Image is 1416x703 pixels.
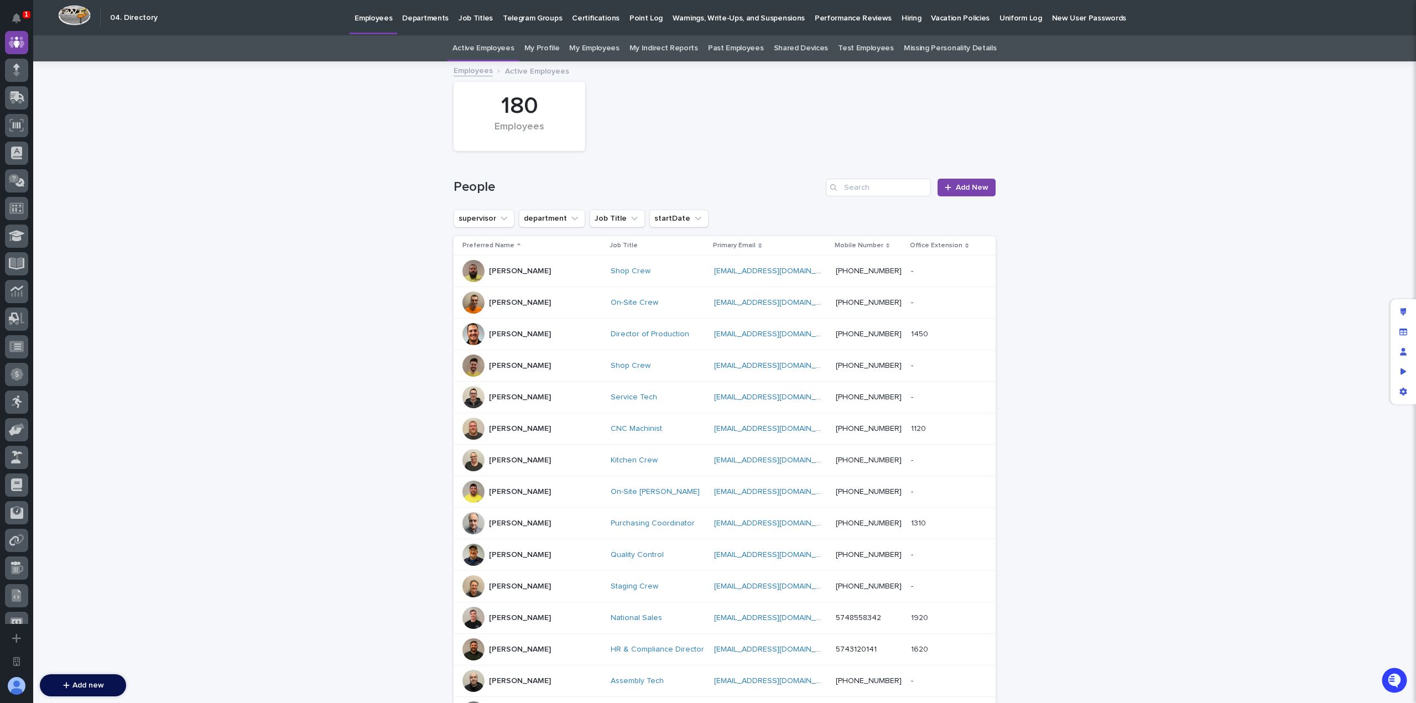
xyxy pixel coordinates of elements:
[611,424,662,434] a: CNC Machinist
[22,178,60,189] span: Help Docs
[836,677,902,685] a: [PHONE_NUMBER]
[489,487,551,497] p: [PERSON_NAME]
[5,627,28,650] button: Add a new app...
[1393,362,1413,382] div: Preview as
[1393,302,1413,322] div: Edit layout
[110,13,158,23] h2: 04. Directory
[454,256,996,287] tr: [PERSON_NAME]Shop Crew [EMAIL_ADDRESS][DOMAIN_NAME] [PHONE_NUMBER]--
[454,476,996,508] tr: [PERSON_NAME]On-Site [PERSON_NAME] [EMAIL_ADDRESS][DOMAIN_NAME] [PHONE_NUMBER]--
[714,677,839,685] a: [EMAIL_ADDRESS][DOMAIN_NAME]
[629,35,698,61] a: My Indirect Reports
[611,361,650,371] a: Shop Crew
[714,425,839,433] a: [EMAIL_ADDRESS][DOMAIN_NAME]
[836,425,902,433] a: [PHONE_NUMBER]
[836,519,902,527] a: [PHONE_NUMBER]
[489,298,551,308] p: [PERSON_NAME]
[11,61,201,79] p: How can we help?
[11,179,20,188] div: 📖
[14,13,28,31] div: Notifications1
[110,205,134,213] span: Pylon
[910,239,962,252] p: Office Extension
[489,676,551,686] p: [PERSON_NAME]
[5,650,28,673] button: Open workspace settings
[836,456,902,464] a: [PHONE_NUMBER]
[911,485,915,497] p: -
[454,350,996,382] tr: [PERSON_NAME]Shop Crew [EMAIL_ADDRESS][DOMAIN_NAME] [PHONE_NUMBER]--
[911,517,928,528] p: 1310
[489,645,551,654] p: [PERSON_NAME]
[714,551,839,559] a: [EMAIL_ADDRESS][DOMAIN_NAME]
[472,92,566,120] div: 180
[774,35,829,61] a: Shared Devices
[714,614,839,622] a: [EMAIL_ADDRESS][DOMAIN_NAME]
[38,134,140,143] div: We're available if you need us!
[911,611,930,623] p: 1920
[11,123,31,143] img: 1736555164131-43832dd5-751b-4058-ba23-39d91318e5a0
[836,299,902,306] a: [PHONE_NUMBER]
[489,456,551,465] p: [PERSON_NAME]
[714,362,839,369] a: [EMAIL_ADDRESS][DOMAIN_NAME]
[911,359,915,371] p: -
[708,35,764,61] a: Past Employees
[489,582,551,591] p: [PERSON_NAME]
[29,88,183,100] input: Clear
[454,210,514,227] button: supervisor
[611,582,658,591] a: Staging Crew
[452,35,514,61] a: Active Employees
[7,173,65,193] a: 📖Help Docs
[911,296,915,308] p: -
[611,676,664,686] a: Assembly Tech
[836,393,902,401] a: [PHONE_NUMBER]
[454,665,996,697] tr: [PERSON_NAME]Assembly Tech [EMAIL_ADDRESS][DOMAIN_NAME] [PHONE_NUMBER]--
[524,35,560,61] a: My Profile
[713,239,756,252] p: Primary Email
[611,645,704,654] a: HR & Compliance Director
[1381,666,1410,696] iframe: Open customer support
[489,267,551,276] p: [PERSON_NAME]
[611,267,650,276] a: Shop Crew
[836,582,902,590] a: [PHONE_NUMBER]
[611,298,658,308] a: On-Site Crew
[11,44,201,61] p: Welcome 👋
[836,614,881,622] a: 5748558342
[826,179,931,196] input: Search
[590,210,645,227] button: Job Title
[611,330,689,339] a: Director of Production
[489,393,551,402] p: [PERSON_NAME]
[24,11,28,18] p: 1
[904,35,997,61] a: Missing Personality Details
[611,456,658,465] a: Kitchen Crew
[911,327,930,339] p: 1450
[611,613,662,623] a: National Sales
[454,319,996,350] tr: [PERSON_NAME]Director of Production [EMAIL_ADDRESS][DOMAIN_NAME] [PHONE_NUMBER]14501450
[454,508,996,539] tr: [PERSON_NAME]Purchasing Coordinator [EMAIL_ADDRESS][DOMAIN_NAME] [PHONE_NUMBER]13101310
[611,487,700,497] a: On-Site [PERSON_NAME]
[610,239,638,252] p: Job Title
[911,422,928,434] p: 1120
[454,445,996,476] tr: [PERSON_NAME]Kitchen Crew [EMAIL_ADDRESS][DOMAIN_NAME] [PHONE_NUMBER]--
[714,330,839,338] a: [EMAIL_ADDRESS][DOMAIN_NAME]
[454,634,996,665] tr: [PERSON_NAME]HR & Compliance Director [EMAIL_ADDRESS][DOMAIN_NAME] 574312014116201620
[38,123,181,134] div: Start new chat
[836,362,902,369] a: [PHONE_NUMBER]
[489,361,551,371] p: [PERSON_NAME]
[454,413,996,445] tr: [PERSON_NAME]CNC Machinist [EMAIL_ADDRESS][DOMAIN_NAME] [PHONE_NUMBER]11201120
[505,64,569,76] p: Active Employees
[454,539,996,571] tr: [PERSON_NAME]Quality Control [EMAIL_ADDRESS][DOMAIN_NAME] [PHONE_NUMBER]--
[611,550,664,560] a: Quality Control
[454,179,821,195] h1: People
[489,613,551,623] p: [PERSON_NAME]
[911,643,930,654] p: 1620
[454,64,493,76] a: Employees
[188,126,201,139] button: Start new chat
[5,7,28,30] button: Notifications
[836,645,877,653] a: 5743120141
[58,5,91,25] img: Workspace Logo
[462,239,514,252] p: Preferred Name
[714,393,839,401] a: [EMAIL_ADDRESS][DOMAIN_NAME]
[78,204,134,213] a: Powered byPylon
[714,488,839,496] a: [EMAIL_ADDRESS][DOMAIN_NAME]
[911,264,915,276] p: -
